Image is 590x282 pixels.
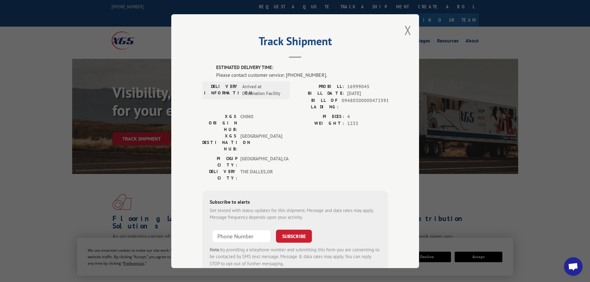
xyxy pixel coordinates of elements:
[295,83,344,90] label: PROBILL:
[216,71,388,78] div: Please contact customer service: [PHONE_NUMBER].
[240,132,282,152] span: [GEOGRAPHIC_DATA]
[347,120,388,127] span: 1233
[216,64,388,71] label: ESTIMATED DELIVERY TIME:
[564,257,583,276] div: Open chat
[347,113,388,120] span: 4
[240,113,282,132] span: CHINO
[202,132,237,152] label: XGS DESTINATION HUB:
[240,168,282,181] span: THE DALLES , OR
[210,246,221,252] strong: Note:
[202,113,237,132] label: XGS ORIGIN HUB:
[204,83,239,97] label: DELIVERY INFORMATION:
[202,155,237,168] label: PICKUP CITY:
[295,120,344,127] label: WEIGHT:
[240,155,282,168] span: [GEOGRAPHIC_DATA] , CA
[202,37,388,49] h2: Track Shipment
[210,246,381,267] div: by providing a telephone number and submitting this form you are consenting to be contacted by SM...
[295,113,344,120] label: PIECES:
[295,90,344,97] label: BILL DATE:
[404,22,411,38] button: Close modal
[212,229,271,242] input: Phone Number
[242,83,284,97] span: Arrived at Destination Facility
[347,90,388,97] span: [DATE]
[202,168,237,181] label: DELIVERY CITY:
[295,97,339,110] label: BILL OF LADING:
[210,207,381,221] div: Get texted with status updates for this shipment. Message and data rates may apply. Message frequ...
[276,229,312,242] button: SUBSCRIBE
[210,198,381,207] div: Subscribe to alerts
[347,83,388,90] span: 16999045
[342,97,388,110] span: 09480300000472591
